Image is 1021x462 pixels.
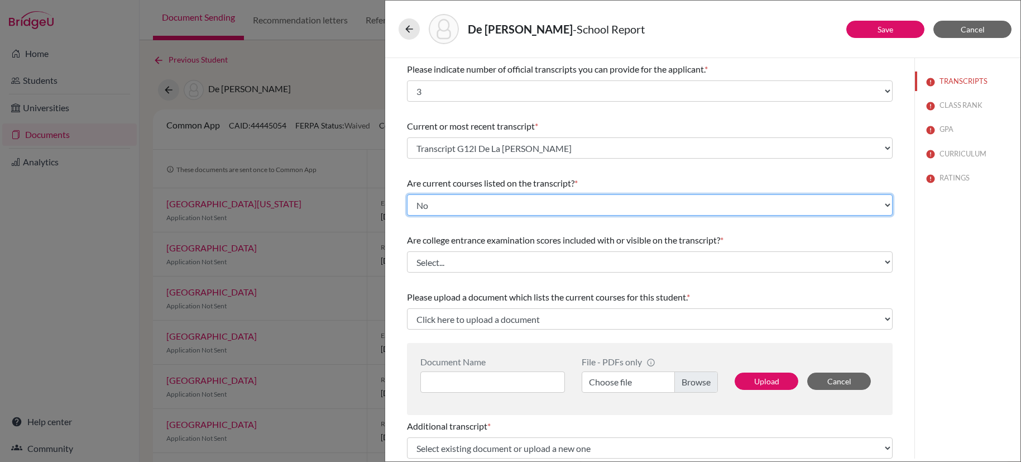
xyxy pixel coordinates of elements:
[573,22,645,36] span: - School Report
[926,174,935,183] img: error-544570611efd0a2d1de9.svg
[407,421,487,431] span: Additional transcript
[582,371,718,393] label: Choose file
[407,178,574,188] span: Are current courses listed on the transcript?
[468,22,573,36] strong: De [PERSON_NAME]
[407,292,687,302] span: Please upload a document which lists the current courses for this student.
[915,168,1020,188] button: RATINGS
[735,373,798,390] button: Upload
[915,96,1020,115] button: CLASS RANK
[407,235,720,245] span: Are college entrance examination scores included with or visible on the transcript?
[582,356,718,367] div: File - PDFs only
[926,126,935,135] img: error-544570611efd0a2d1de9.svg
[646,358,655,367] span: info
[407,121,535,131] span: Current or most recent transcript
[915,72,1020,91] button: TRANSCRIPTS
[915,144,1020,164] button: CURRICULUM
[915,120,1020,139] button: GPA
[407,64,704,74] span: Please indicate number of official transcripts you can provide for the applicant.
[926,102,935,111] img: error-544570611efd0a2d1de9.svg
[807,373,871,390] button: Cancel
[420,356,565,367] div: Document Name
[926,78,935,87] img: error-544570611efd0a2d1de9.svg
[926,150,935,159] img: error-544570611efd0a2d1de9.svg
